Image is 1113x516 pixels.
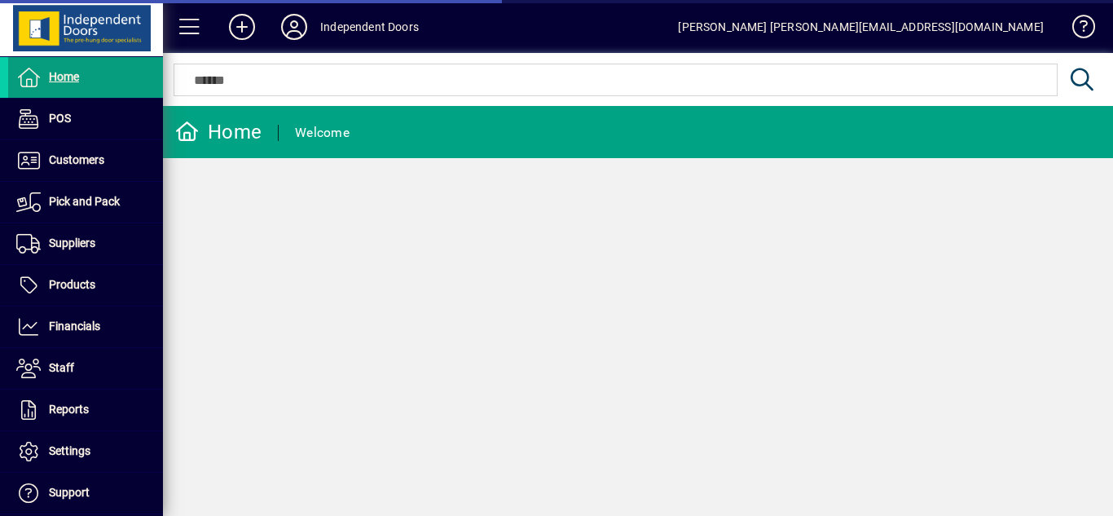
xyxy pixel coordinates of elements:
[49,195,120,208] span: Pick and Pack
[678,14,1044,40] div: [PERSON_NAME] [PERSON_NAME][EMAIL_ADDRESS][DOMAIN_NAME]
[295,120,350,146] div: Welcome
[49,153,104,166] span: Customers
[8,390,163,430] a: Reports
[8,473,163,514] a: Support
[175,119,262,145] div: Home
[49,70,79,83] span: Home
[8,348,163,389] a: Staff
[49,112,71,125] span: POS
[1060,3,1093,56] a: Knowledge Base
[8,307,163,347] a: Financials
[8,223,163,264] a: Suppliers
[8,140,163,181] a: Customers
[49,278,95,291] span: Products
[49,486,90,499] span: Support
[8,99,163,139] a: POS
[8,265,163,306] a: Products
[49,320,100,333] span: Financials
[49,403,89,416] span: Reports
[320,14,419,40] div: Independent Doors
[268,12,320,42] button: Profile
[216,12,268,42] button: Add
[49,361,74,374] span: Staff
[8,431,163,472] a: Settings
[8,182,163,223] a: Pick and Pack
[49,444,90,457] span: Settings
[49,236,95,249] span: Suppliers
